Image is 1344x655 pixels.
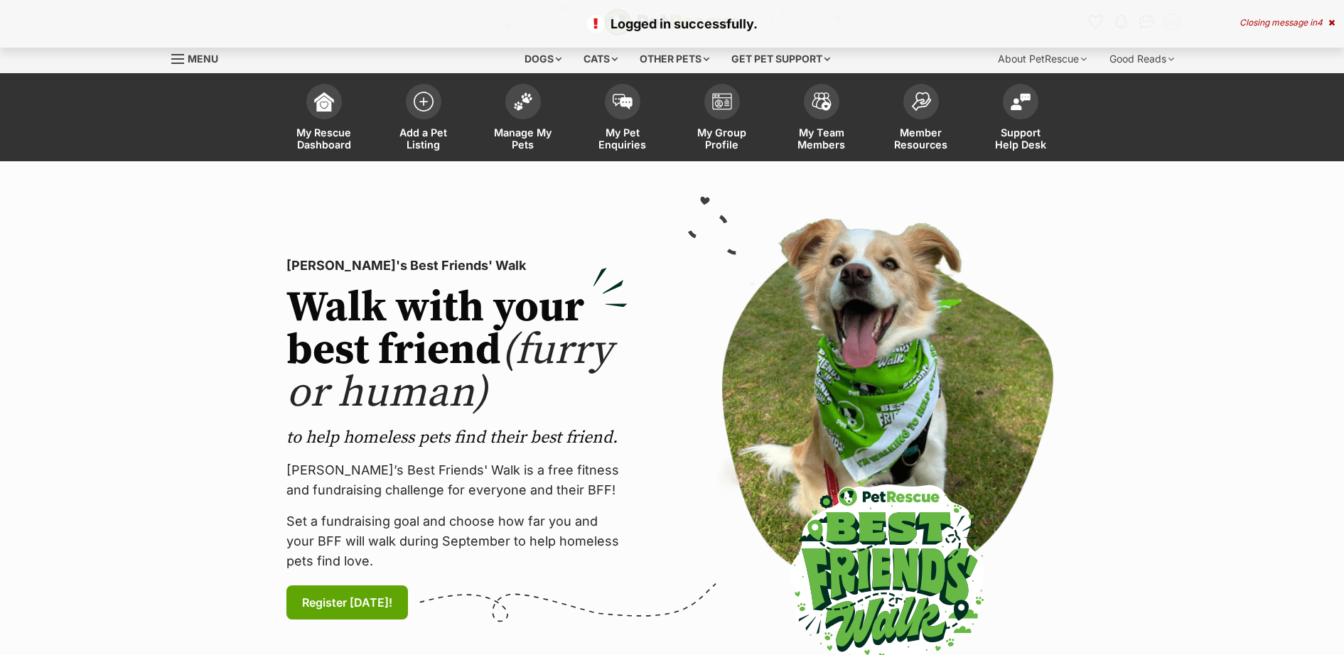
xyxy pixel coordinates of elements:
[988,45,1097,73] div: About PetRescue
[374,77,473,161] a: Add a Pet Listing
[515,45,571,73] div: Dogs
[1011,93,1031,110] img: help-desk-icon-fdf02630f3aa405de69fd3d07c3f3aa587a6932b1a1747fa1d2bba05be0121f9.svg
[721,45,840,73] div: Get pet support
[274,77,374,161] a: My Rescue Dashboard
[286,256,628,276] p: [PERSON_NAME]'s Best Friends' Walk
[1100,45,1184,73] div: Good Reads
[473,77,573,161] a: Manage My Pets
[971,77,1070,161] a: Support Help Desk
[188,53,218,65] span: Menu
[574,45,628,73] div: Cats
[889,126,953,151] span: Member Resources
[414,92,434,112] img: add-pet-listing-icon-0afa8454b4691262ce3f59096e99ab1cd57d4a30225e0717b998d2c9b9846f56.svg
[871,77,971,161] a: Member Resources
[812,92,832,111] img: team-members-icon-5396bd8760b3fe7c0b43da4ab00e1e3bb1a5d9ba89233759b79545d2d3fc5d0d.svg
[573,77,672,161] a: My Pet Enquiries
[989,126,1053,151] span: Support Help Desk
[911,92,931,111] img: member-resources-icon-8e73f808a243e03378d46382f2149f9095a855e16c252ad45f914b54edf8863c.svg
[491,126,555,151] span: Manage My Pets
[292,126,356,151] span: My Rescue Dashboard
[772,77,871,161] a: My Team Members
[392,126,456,151] span: Add a Pet Listing
[286,324,613,420] span: (furry or human)
[672,77,772,161] a: My Group Profile
[286,460,628,500] p: [PERSON_NAME]’s Best Friends' Walk is a free fitness and fundraising challenge for everyone and t...
[790,126,854,151] span: My Team Members
[591,126,655,151] span: My Pet Enquiries
[286,585,408,619] a: Register [DATE]!
[314,92,334,112] img: dashboard-icon-eb2f2d2d3e046f16d808141f083e7271f6b2e854fb5c12c21221c1fb7104beca.svg
[630,45,719,73] div: Other pets
[286,426,628,449] p: to help homeless pets find their best friend.
[302,594,392,611] span: Register [DATE]!
[513,92,533,111] img: manage-my-pets-icon-02211641906a0b7f246fdf0571729dbe1e7629f14944591b6c1af311fb30b64b.svg
[712,93,732,110] img: group-profile-icon-3fa3cf56718a62981997c0bc7e787c4b2cf8bcc04b72c1350f741eb67cf2f40e.svg
[171,45,228,70] a: Menu
[286,511,628,571] p: Set a fundraising goal and choose how far you and your BFF will walk during September to help hom...
[613,94,633,109] img: pet-enquiries-icon-7e3ad2cf08bfb03b45e93fb7055b45f3efa6380592205ae92323e6603595dc1f.svg
[690,126,754,151] span: My Group Profile
[286,287,628,415] h2: Walk with your best friend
